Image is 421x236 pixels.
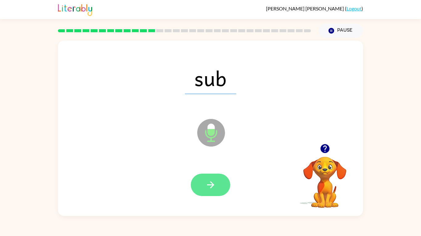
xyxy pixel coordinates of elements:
div: ( ) [266,6,363,11]
span: [PERSON_NAME] [PERSON_NAME] [266,6,345,11]
span: sub [185,62,236,94]
video: Your browser must support playing .mp4 files to use Literably. Please try using another browser. [294,147,356,209]
img: Literably [58,2,92,16]
button: Pause [318,24,363,38]
a: Logout [346,6,362,11]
